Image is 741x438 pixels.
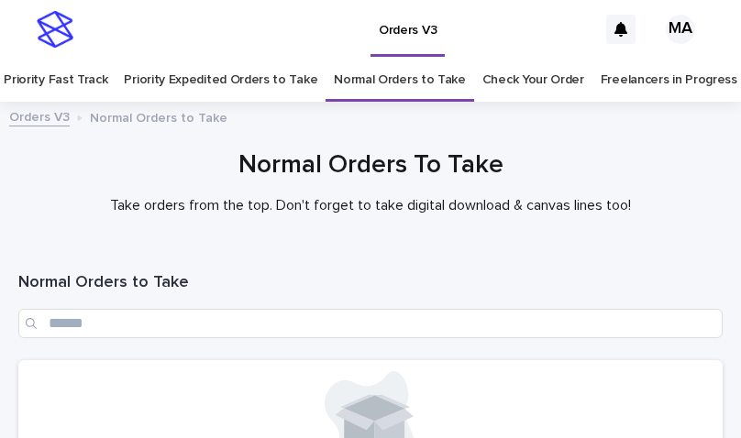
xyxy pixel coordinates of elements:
[666,15,695,44] div: MA
[482,59,584,102] a: Check Your Order
[37,11,73,48] img: stacker-logo-s-only.png
[18,148,723,182] h1: Normal Orders To Take
[18,197,723,214] p: Take orders from the top. Don't forget to take digital download & canvas lines too!
[18,272,723,294] h1: Normal Orders to Take
[90,106,227,126] p: Normal Orders to Take
[9,105,70,126] a: Orders V3
[334,59,466,102] a: Normal Orders to Take
[124,59,317,102] a: Priority Expedited Orders to Take
[18,309,723,338] input: Search
[4,59,107,102] a: Priority Fast Track
[601,59,737,102] a: Freelancers in Progress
